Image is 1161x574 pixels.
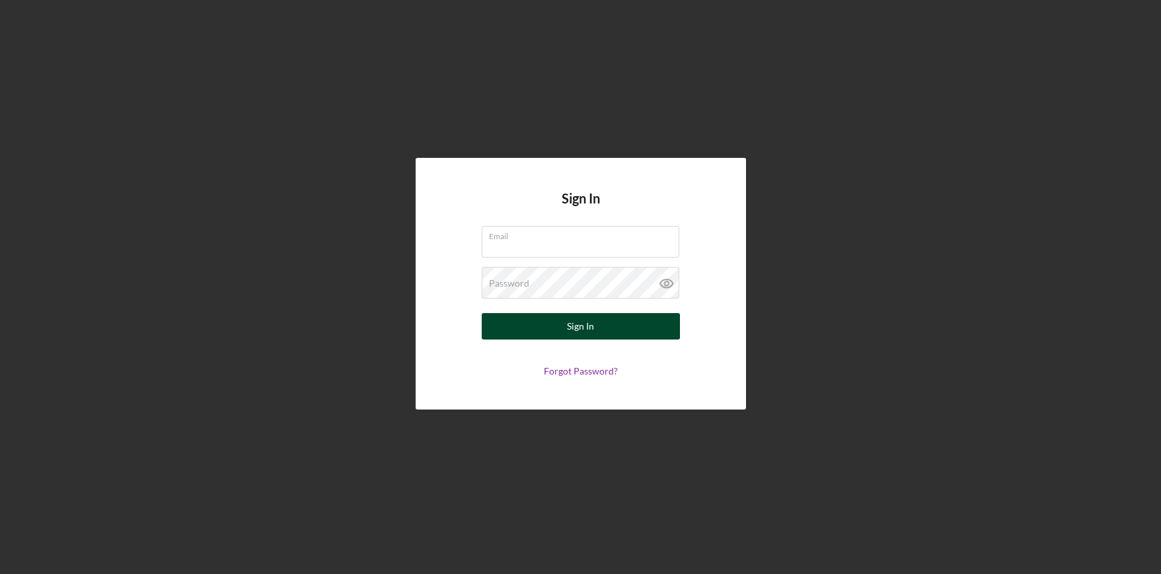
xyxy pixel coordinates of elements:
[562,191,600,226] h4: Sign In
[567,313,594,340] div: Sign In
[489,278,529,289] label: Password
[489,227,679,241] label: Email
[544,365,618,377] a: Forgot Password?
[482,313,680,340] button: Sign In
